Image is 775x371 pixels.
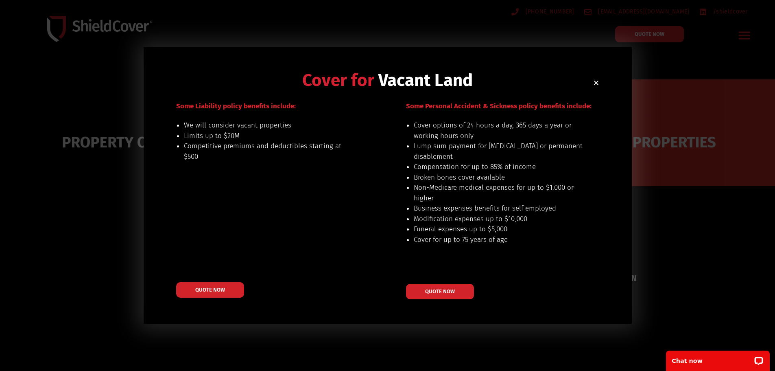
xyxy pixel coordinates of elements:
li: Modification expenses up to $10,000 [414,214,583,224]
iframe: LiveChat chat widget [661,345,775,371]
li: Cover for up to 75 years of age [414,235,583,245]
li: Non-Medicare medical expenses for up to $1,000 or higher [414,182,583,203]
li: Business expenses benefits for self employed [414,203,583,214]
a: QUOTE NOW [176,282,244,298]
span: QUOTE NOW [425,289,455,294]
span: Some Liability policy benefits include: [176,102,296,110]
li: Broken bones cover available [414,172,583,183]
span: Vacant Land [378,70,473,90]
li: We will consider vacant properties [184,120,354,131]
li: Competitive premiums and deductibles starting at $500 [184,141,354,162]
a: QUOTE NOW [406,284,474,299]
a: Close [593,80,599,86]
span: Some Personal Accident & Sickness policy benefits include: [406,102,592,110]
li: Limits up to $20M [184,131,354,141]
li: Funeral expenses up to $5,000 [414,224,583,235]
li: Cover options of 24 hours a day, 365 days a year or working hours only [414,120,583,141]
li: Lump sum payment for [MEDICAL_DATA] or permanent disablement [414,141,583,162]
span: Cover for [302,70,374,90]
li: Compensation for up to 85% of income [414,162,583,172]
span: QUOTE NOW [195,287,225,292]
